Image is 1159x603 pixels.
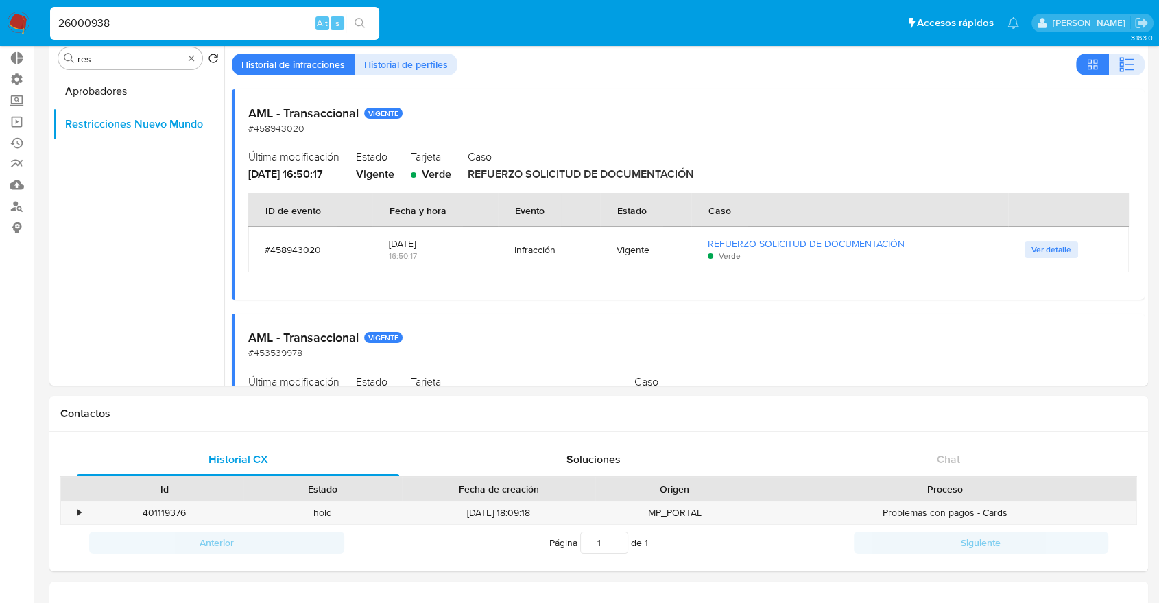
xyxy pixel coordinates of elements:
div: hold [243,501,402,524]
span: Chat [937,451,960,467]
span: s [335,16,339,29]
a: Notificaciones [1007,17,1019,29]
div: Id [95,482,234,496]
div: Problemas con pagos - Cards [754,501,1136,524]
div: Proceso [763,482,1127,496]
div: [DATE] 18:09:18 [402,501,595,524]
button: Borrar [186,53,197,64]
div: • [77,506,81,519]
button: Aprobadores [53,75,224,108]
a: Salir [1134,16,1149,30]
div: Estado [253,482,392,496]
button: search-icon [346,14,374,33]
span: Alt [317,16,328,29]
button: Restricciones Nuevo Mundo [53,108,224,141]
div: Origen [605,482,744,496]
input: Buscar usuario o caso... [50,14,379,32]
button: Buscar [64,53,75,64]
span: Página de [549,532,648,554]
span: Accesos rápidos [917,16,994,30]
span: 3.163.0 [1130,32,1152,43]
button: Siguiente [854,532,1109,554]
input: Buscar [77,53,183,65]
span: Historial CX [208,451,268,467]
div: MP_PORTAL [595,501,754,524]
div: Fecha de creación [411,482,586,496]
p: juan.tosini@mercadolibre.com [1052,16,1130,29]
button: Anterior [89,532,344,554]
button: Volver al orden por defecto [208,53,219,68]
div: 401119376 [85,501,243,524]
h1: Contactos [60,407,1137,421]
span: 1 [645,536,648,549]
span: Soluciones [566,451,621,467]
